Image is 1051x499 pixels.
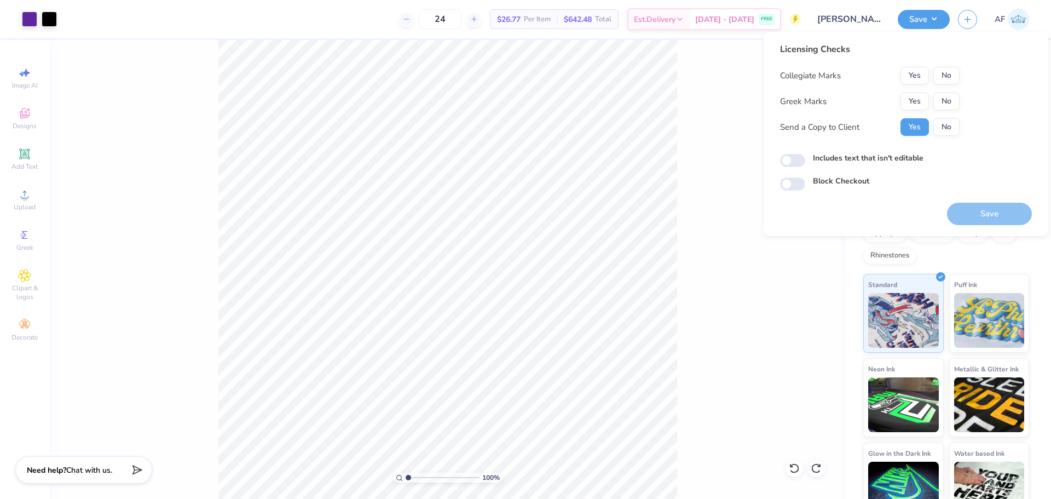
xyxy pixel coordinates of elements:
label: Includes text that isn't editable [813,152,923,164]
span: Per Item [524,14,551,25]
span: Greek [16,243,33,252]
span: AF [995,13,1005,26]
span: $26.77 [497,14,521,25]
button: No [933,118,960,136]
img: Ana Francesca Bustamante [1008,9,1029,30]
button: Yes [900,67,929,84]
span: Decorate [11,333,38,342]
span: Glow in the Dark Ink [868,448,931,459]
img: Puff Ink [954,293,1025,348]
input: Untitled Design [809,8,890,30]
input: – – [419,9,461,29]
span: Water based Ink [954,448,1004,459]
img: Standard [868,293,939,348]
strong: Need help? [27,465,66,475]
span: Add Text [11,162,38,171]
span: Metallic & Glitter Ink [954,363,1019,375]
div: Send a Copy to Client [780,121,859,134]
a: AF [995,9,1029,30]
div: Rhinestones [863,248,916,264]
span: Standard [868,279,897,290]
span: 100 % [482,473,500,483]
span: [DATE] - [DATE] [695,14,754,25]
span: Image AI [12,81,38,90]
span: $642.48 [564,14,592,25]
span: Est. Delivery [634,14,675,25]
span: Neon Ink [868,363,895,375]
img: Metallic & Glitter Ink [954,377,1025,432]
span: Puff Ink [954,279,977,290]
span: Clipart & logos [5,284,44,301]
button: No [933,93,960,110]
span: FREE [761,15,772,23]
div: Collegiate Marks [780,70,841,82]
span: Upload [14,203,36,211]
div: Licensing Checks [780,43,960,56]
button: No [933,67,960,84]
button: Yes [900,93,929,110]
span: Designs [13,122,37,130]
img: Neon Ink [868,377,939,432]
span: Total [595,14,611,25]
button: Yes [900,118,929,136]
label: Block Checkout [813,175,869,187]
button: Save [898,10,950,29]
div: Greek Marks [780,95,827,108]
span: Chat with us. [66,465,112,475]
